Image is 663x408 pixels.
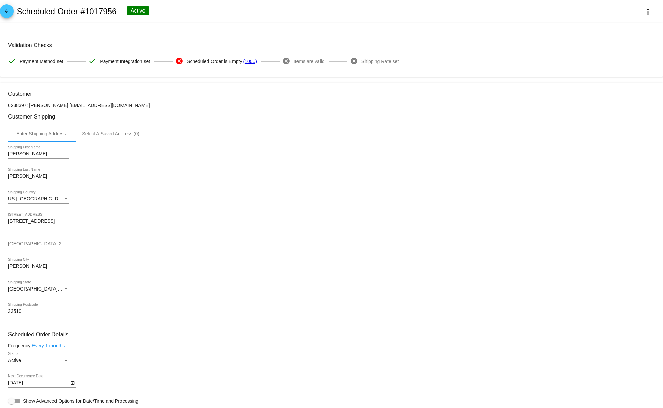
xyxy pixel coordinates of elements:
[187,54,242,68] span: Scheduled Order is Empty
[8,151,69,157] input: Shipping First Name
[16,131,66,136] div: Enter Shipping Address
[88,57,96,65] mat-icon: check
[8,380,69,386] input: Next Occurrence Date
[20,54,63,68] span: Payment Method set
[8,103,655,108] p: 6238397: [PERSON_NAME] [EMAIL_ADDRESS][DOMAIN_NAME]
[8,174,69,179] input: Shipping Last Name
[8,91,655,97] h3: Customer
[8,57,16,65] mat-icon: check
[8,343,655,348] div: Frequency:
[32,343,65,348] a: Every 1 months
[644,8,652,16] mat-icon: more_vert
[8,264,69,269] input: Shipping City
[69,379,76,386] button: Open calendar
[8,196,68,201] span: US | [GEOGRAPHIC_DATA]
[8,113,655,120] h3: Customer Shipping
[294,54,325,68] span: Items are valid
[282,57,290,65] mat-icon: cancel
[8,42,655,48] h3: Validation Checks
[8,286,69,292] mat-select: Shipping State
[82,131,139,136] div: Select A Saved Address (0)
[350,57,358,65] mat-icon: cancel
[175,57,183,65] mat-icon: cancel
[8,196,69,202] mat-select: Shipping Country
[100,54,150,68] span: Payment Integration set
[17,7,116,16] h2: Scheduled Order #1017956
[8,286,88,292] span: [GEOGRAPHIC_DATA] | [US_STATE]
[361,54,399,68] span: Shipping Rate set
[3,9,11,17] mat-icon: arrow_back
[8,309,69,314] input: Shipping Postcode
[8,219,655,224] input: Shipping Street 1
[8,358,69,363] mat-select: Status
[8,358,21,363] span: Active
[243,54,257,68] a: (1000)
[8,331,655,338] h3: Scheduled Order Details
[8,241,655,247] input: Shipping Street 2
[127,6,150,15] div: Active
[23,398,138,404] span: Show Advanced Options for Date/Time and Processing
